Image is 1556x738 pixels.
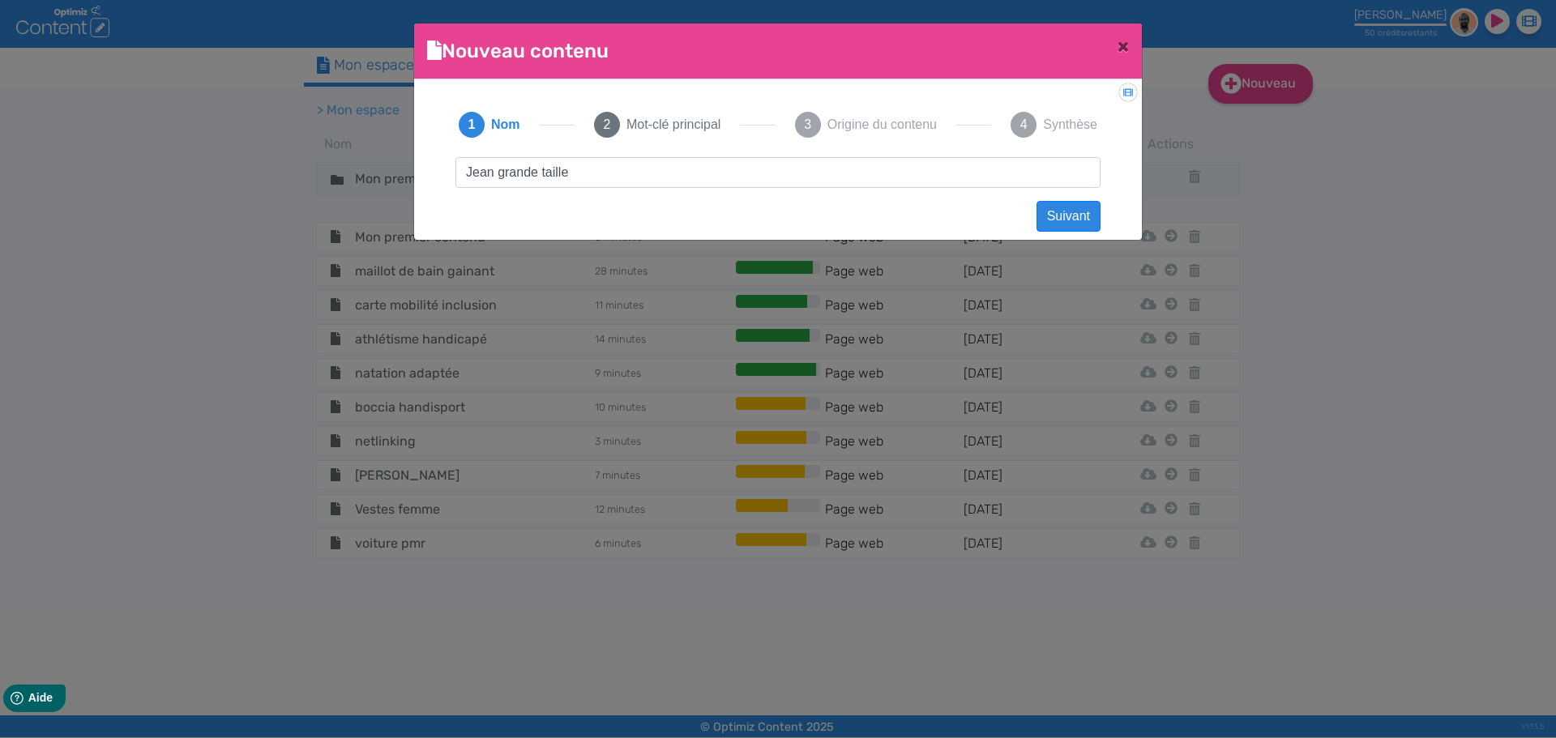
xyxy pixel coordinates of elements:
button: 1Nom [439,92,540,157]
span: 2 [594,112,620,138]
h4: Nouveau contenu [427,36,609,66]
button: 2Mot-clé principal [575,92,740,157]
span: Mot-clé principal [626,115,720,134]
span: Nom [491,115,520,134]
button: Close [1105,23,1142,69]
span: × [1118,35,1129,58]
button: Suivant [1037,201,1101,232]
span: 1 [459,112,485,138]
input: Nom du nouveau document [455,157,1101,188]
